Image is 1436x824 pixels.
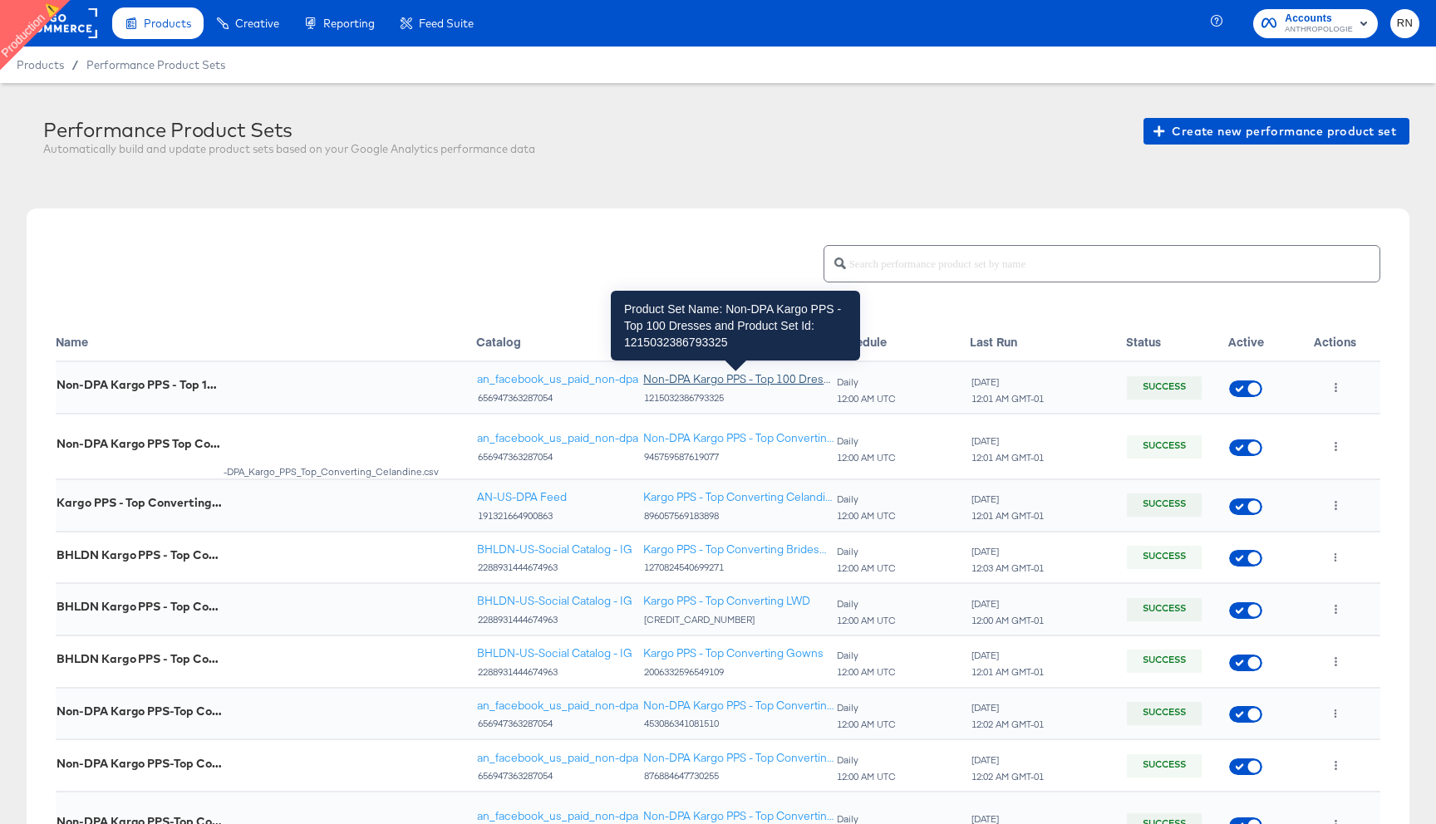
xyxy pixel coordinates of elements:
[836,435,897,447] div: Daily
[1,333,476,350] div: Ace Opt In
[643,562,834,573] div: 1270824540699271
[836,376,897,388] div: Daily
[43,118,535,141] div: Performance Product Sets
[836,562,897,574] div: 12:00 AM UTC
[57,600,223,613] div: BHLDN Kargo PPS - Top Converting LWD
[643,808,834,824] a: Non-DPA Kargo PPS - Top Converting Women's Tops
[144,17,191,30] span: Products
[235,17,279,30] span: Creative
[836,702,897,714] div: Daily
[1127,493,1202,517] div: Success
[1127,650,1202,673] div: Success
[643,666,824,678] div: 2006332596549109
[477,593,632,609] div: BHLDN-US-Social Catalog - IG
[477,808,638,824] a: an_facebook_us_paid_non-dpa
[971,650,1045,661] div: [DATE]
[57,652,223,665] div: BHLDN Kargo PPS - Top Converting Gowns
[477,645,632,661] a: BHLDN-US-Social Catalog - IG
[64,58,86,71] span: /
[1127,546,1202,569] div: Success
[1143,118,1409,145] button: Create new performance product set
[643,510,834,522] div: 896057569183898
[643,489,834,505] a: Kargo PPS - Top Converting Celandine Collection
[477,698,638,714] a: an_facebook_us_paid_non-dpa
[1397,14,1413,33] span: RN
[971,376,1045,388] div: [DATE]
[643,542,834,557] a: Kargo PPS - Top Converting Bridesmaid/Wedding Guest
[477,666,632,678] div: 2288931444674963
[476,333,642,350] div: Catalog
[971,562,1045,574] div: 12:03 AM GMT-01
[477,750,638,766] a: an_facebook_us_paid_non-dpa
[971,435,1045,447] div: [DATE]
[1127,376,1202,400] div: Success
[1127,754,1202,777] div: Success
[970,333,1126,350] div: Last Run
[477,371,638,387] a: an_facebook_us_paid_non-dpa
[1285,23,1353,37] span: ANTHROPOLOGIE
[836,754,897,766] div: Daily
[1253,9,1378,38] button: AccountsANTHROPOLOGIE
[419,17,474,30] span: Feed Suite
[643,718,834,729] div: 453086341081510
[971,510,1045,522] div: 12:01 AM GMT-01
[971,493,1045,505] div: [DATE]
[836,719,897,730] div: 12:00 AM UTC
[836,493,897,505] div: Daily
[477,614,632,625] div: 2288931444674963
[971,702,1045,714] div: [DATE]
[1314,333,1384,350] div: Actions
[1126,333,1228,350] div: Status
[1127,435,1202,459] div: Success
[836,393,897,405] div: 12:00 AM UTC
[57,378,223,391] div: Non-DPA Kargo PPS - Top 100 Dresses
[57,548,223,562] div: BHLDN Kargo PPS - Top Converting Bridesmaid/Guest
[971,754,1045,766] div: [DATE]
[1390,9,1419,38] button: RN
[643,770,834,782] div: 876884647730255
[1228,333,1314,350] div: Active
[836,615,897,626] div: 12:00 AM UTC
[971,615,1045,626] div: 12:00 AM GMT-01
[971,598,1045,610] div: [DATE]
[971,666,1045,678] div: 12:01 AM GMT-01
[477,489,567,505] a: AN-US-DPA Feed
[477,562,632,573] div: 2288931444674963
[642,333,835,350] div: Product Set
[643,392,834,404] div: 1215032386793325
[643,430,834,446] a: Non-DPA Kargo PPS - Top Converting Celandine Collection
[477,542,632,557] div: BHLDN-US-Social Catalog - IG
[17,466,440,478] div: stitcher-ace-pps/production/3164/Non-DPA_Kargo_PPS_Top_Converting_Celandine.csv
[643,371,834,387] a: Non-DPA Kargo PPS - Top 100 Dresses
[477,430,638,446] a: an_facebook_us_paid_non-dpa
[836,452,897,463] div: 12:00 AM UTC
[971,546,1045,557] div: [DATE]
[477,392,638,404] div: 656947363287054
[643,698,834,714] div: Non-DPA Kargo PPS - Top Converting All Products
[56,333,224,350] div: Name
[57,757,223,770] div: Non-DPA Kargo PPS-Top Converting Home Accessories
[643,750,834,766] a: Non-DPA Kargo PPS - Top Converting Home Accessories
[643,451,834,463] div: 945759587619077
[643,593,810,609] div: Kargo PPS - Top Converting LWD
[477,770,638,782] div: 656947363287054
[86,58,225,71] a: Performance Product Sets
[836,510,897,522] div: 12:00 AM UTC
[836,666,897,678] div: 12:00 AM UTC
[836,546,897,557] div: Daily
[643,645,824,661] a: Kargo PPS - Top Converting Gowns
